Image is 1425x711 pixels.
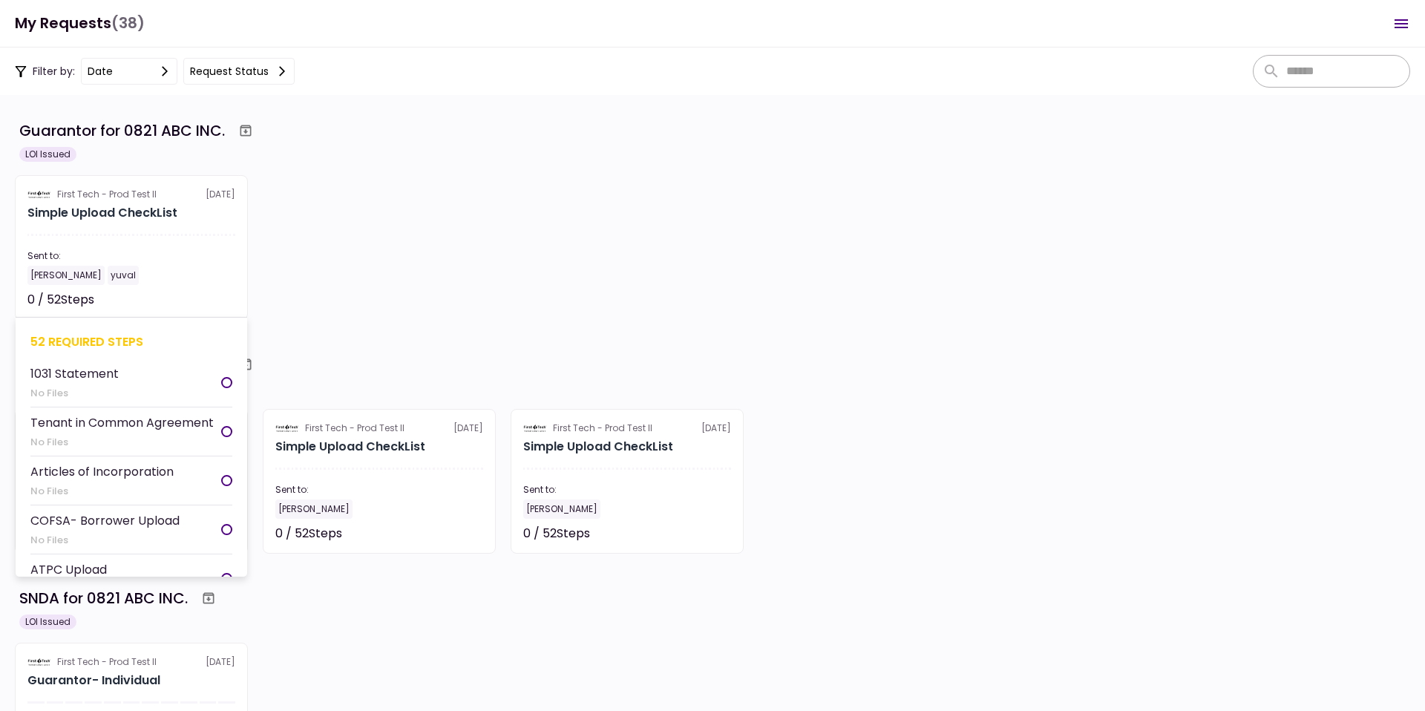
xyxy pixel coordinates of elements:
[275,438,425,456] h2: Simple Upload CheckList
[1383,6,1419,42] button: Open menu
[19,119,225,142] div: Guarantor for 0821 ABC INC.
[15,8,145,39] h1: My Requests
[81,58,177,85] button: date
[30,332,232,351] div: 52 required steps
[27,249,235,263] div: Sent to:
[30,364,119,383] div: 1031 Statement
[27,655,51,669] img: Partner logo
[88,63,113,79] div: date
[30,560,107,579] div: ATPC Upload
[19,615,76,629] div: LOI Issued
[27,188,51,201] img: Partner logo
[523,422,547,435] img: Partner logo
[30,462,174,481] div: Articles of Incorporation
[27,204,177,222] h2: Simple Upload CheckList
[19,147,76,162] div: LOI Issued
[523,422,731,435] div: [DATE]
[30,435,214,450] div: No Files
[553,422,652,435] div: First Tech - Prod Test II
[19,587,188,609] div: SNDA for 0821 ABC INC.
[57,188,157,201] div: First Tech - Prod Test II
[27,188,235,201] div: [DATE]
[15,58,295,85] div: Filter by:
[168,291,235,309] div: Not started
[275,525,342,543] div: 0 / 52 Steps
[30,413,214,432] div: Tenant in Common Agreement
[664,525,731,543] div: Not started
[523,438,673,456] h2: Simple Upload CheckList
[30,533,180,548] div: No Files
[523,499,600,519] div: [PERSON_NAME]
[275,483,483,497] div: Sent to:
[27,291,94,309] div: 0 / 52 Steps
[27,266,105,285] div: [PERSON_NAME]
[27,672,160,689] h2: Guarantor- Individual
[275,422,483,435] div: [DATE]
[275,422,299,435] img: Partner logo
[30,511,180,530] div: COFSA- Borrower Upload
[523,525,590,543] div: 0 / 52 Steps
[275,499,353,519] div: [PERSON_NAME]
[30,484,174,499] div: No Files
[57,655,157,669] div: First Tech - Prod Test II
[27,655,235,669] div: [DATE]
[195,585,222,612] button: Archive workflow
[416,525,483,543] div: Not started
[111,8,145,39] span: (38)
[30,386,119,401] div: No Files
[232,117,259,144] button: Archive workflow
[108,266,139,285] div: yuval
[305,422,404,435] div: First Tech - Prod Test II
[523,483,731,497] div: Sent to:
[183,58,295,85] button: Request status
